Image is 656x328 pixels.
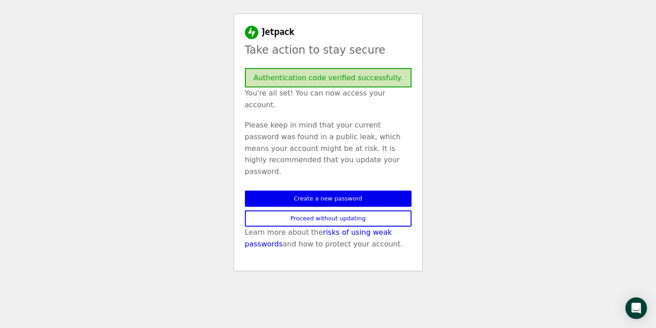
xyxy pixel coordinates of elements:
p: You're all set! You can now access your account. [245,87,412,110]
p: Authentication code verified successfully. [253,72,403,84]
a: risks of using weak passwords [245,228,392,248]
a: Proceed without updating [245,210,412,227]
p: Learn more about the and how to protect your account. [245,227,412,250]
div: Open Intercom Messenger [625,297,647,319]
p: Take action to stay secure [245,41,412,59]
a: Create a new password [245,191,412,207]
p: Please keep in mind that your current password was found in a public leak, which means your accou... [245,119,412,177]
